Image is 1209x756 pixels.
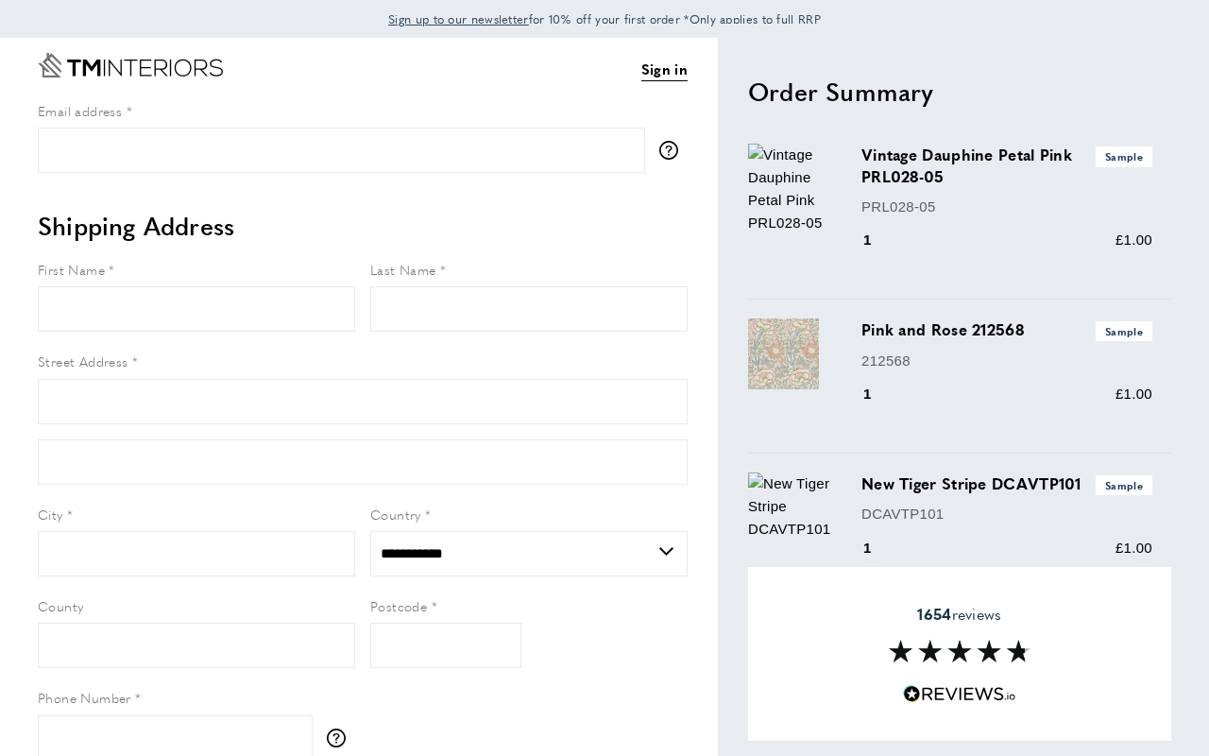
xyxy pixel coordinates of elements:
[388,10,529,27] span: Sign up to our newsletter
[38,688,131,707] span: Phone Number
[38,260,105,279] span: First Name
[917,603,951,625] strong: 1654
[327,729,355,747] button: More information
[748,75,1171,109] h2: Order Summary
[1096,475,1152,495] span: Sample
[861,144,1152,187] h3: Vintage Dauphine Petal Pink PRL028-05
[861,318,1152,341] h3: Pink and Rose 212568
[1115,386,1152,402] span: £1.00
[917,605,1001,624] span: reviews
[38,505,63,524] span: City
[861,229,898,251] div: 1
[861,503,1152,525] p: DCAVTP101
[861,472,1152,495] h3: New Tiger Stripe DCAVTP101
[370,505,421,524] span: Country
[748,144,843,234] img: Vintage Dauphine Petal Pink PRL028-05
[1115,540,1152,556] span: £1.00
[903,685,1016,703] img: Reviews.io 5 stars
[370,596,427,615] span: Postcode
[889,640,1030,662] img: Reviews section
[641,58,688,81] a: Sign in
[861,350,1152,372] p: 212568
[748,318,819,389] img: Pink and Rose 212568
[38,101,122,120] span: Email address
[38,209,688,243] h2: Shipping Address
[370,260,436,279] span: Last Name
[659,141,688,160] button: More information
[748,472,843,541] img: New Tiger Stripe DCAVTP101
[861,537,898,559] div: 1
[861,383,898,405] div: 1
[861,196,1152,218] p: PRL028-05
[38,53,223,77] a: Go to Home page
[38,352,128,370] span: Street Address
[388,10,821,27] span: for 10% off your first order *Only applies to full RRP
[1096,321,1152,341] span: Sample
[1115,232,1152,248] span: £1.00
[1096,146,1152,166] span: Sample
[38,596,83,615] span: County
[388,9,529,28] a: Sign up to our newsletter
